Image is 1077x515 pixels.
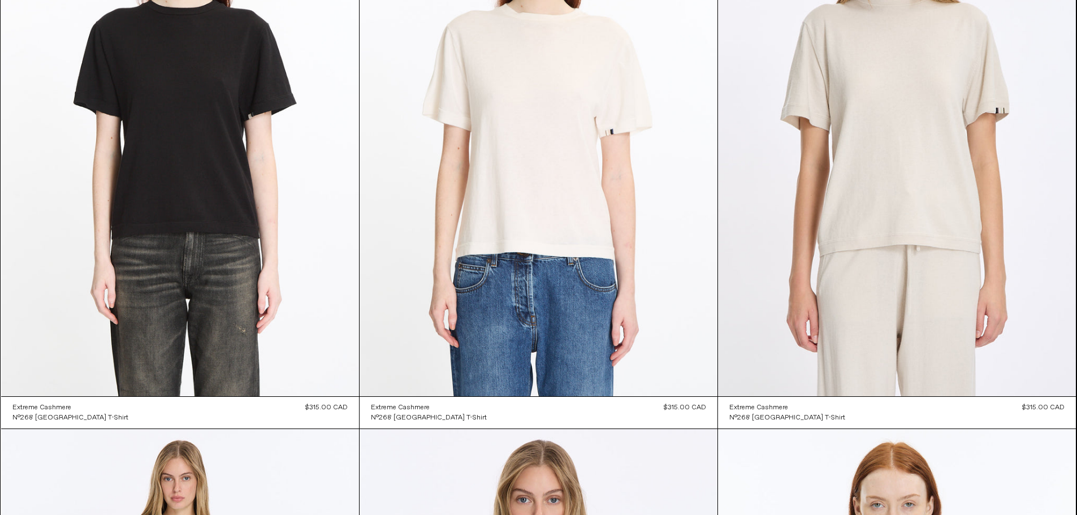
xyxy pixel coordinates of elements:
[729,413,845,423] a: N°268 [GEOGRAPHIC_DATA] T-Shirt
[371,403,487,413] a: Extreme Cashmere
[12,403,128,413] a: Extreme Cashmere
[371,403,430,413] div: Extreme Cashmere
[12,413,128,423] a: N°268 [GEOGRAPHIC_DATA] T-Shirt
[371,413,487,423] a: N°268 [GEOGRAPHIC_DATA] T-Shirt
[1022,403,1065,413] div: $315.00 CAD
[729,403,788,413] div: Extreme Cashmere
[12,403,71,413] div: Extreme Cashmere
[664,403,706,413] div: $315.00 CAD
[305,403,348,413] div: $315.00 CAD
[729,403,845,413] a: Extreme Cashmere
